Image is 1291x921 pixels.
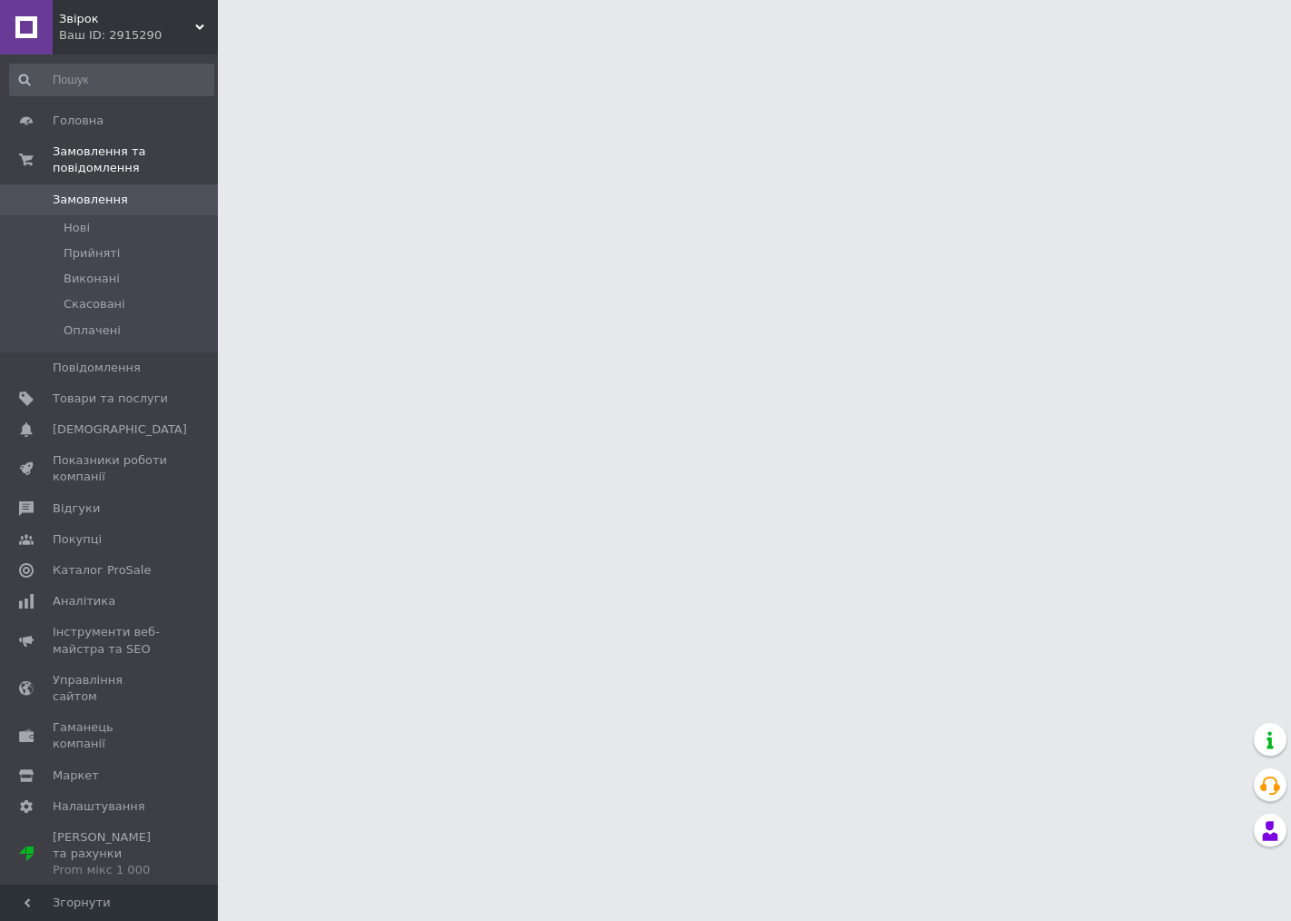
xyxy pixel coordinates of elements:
div: Prom мікс 1 000 [53,862,168,878]
span: Гаманець компанії [53,719,168,752]
span: Оплачені [64,322,121,339]
span: [PERSON_NAME] та рахунки [53,829,168,879]
span: [DEMOGRAPHIC_DATA] [53,421,187,438]
span: Маркет [53,767,99,784]
span: Показники роботи компанії [53,452,168,485]
span: Аналітика [53,593,115,609]
span: Головна [53,113,103,129]
span: Замовлення та повідомлення [53,144,218,176]
span: Скасовані [64,296,125,312]
span: Товари та послуги [53,391,168,407]
span: Нові [64,220,90,236]
input: Пошук [9,64,214,96]
span: Покупці [53,531,102,548]
span: Прийняті [64,245,120,262]
span: Каталог ProSale [53,562,151,579]
span: Повідомлення [53,360,141,376]
div: Ваш ID: 2915290 [59,27,218,44]
span: Управління сайтом [53,672,168,705]
span: Відгуки [53,500,100,517]
span: Налаштування [53,798,145,815]
span: Виконані [64,271,120,287]
span: Інструменти веб-майстра та SEO [53,624,168,657]
span: Замовлення [53,192,128,208]
span: Звірок [59,11,195,27]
